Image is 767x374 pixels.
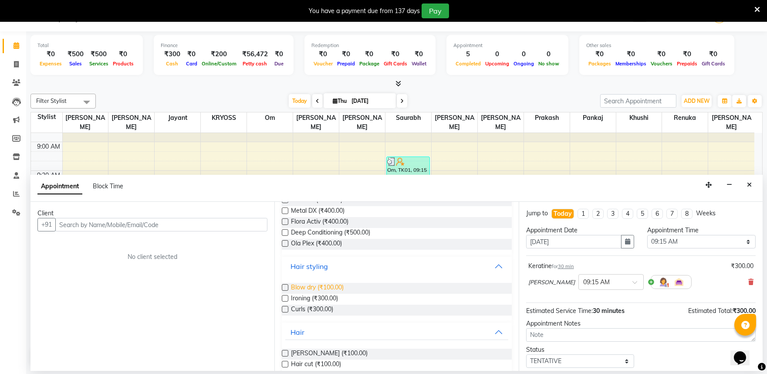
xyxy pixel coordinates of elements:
[684,98,710,104] span: ADD NEW
[241,61,270,67] span: Petty cash
[526,226,635,235] div: Appointment Date
[37,179,82,194] span: Appointment
[309,7,420,16] div: You have a payment due from 137 days
[335,61,357,67] span: Prepaid
[699,61,727,67] span: Gift Cards
[682,95,712,107] button: ADD NEW
[335,49,357,59] div: ₹0
[291,360,341,371] span: Hair cut (₹100.00)
[526,319,756,328] div: Appointment Notes
[311,49,335,59] div: ₹0
[674,277,684,287] img: Interior.png
[662,112,708,123] span: Renuka
[293,112,339,133] span: [PERSON_NAME]
[357,49,382,59] div: ₹0
[291,217,348,228] span: Flora Activ (₹400.00)
[58,252,247,262] div: No client selected
[385,112,431,123] span: Saurabh
[291,206,345,217] span: Metal DX (₹400.00)
[526,345,635,354] div: Status
[536,61,561,67] span: No show
[453,42,561,49] div: Appointment
[289,94,311,108] span: Today
[311,61,335,67] span: Voucher
[37,42,136,49] div: Total
[478,112,524,133] span: [PERSON_NAME]
[331,98,349,104] span: Thu
[524,112,570,123] span: Prakash
[184,61,199,67] span: Card
[357,61,382,67] span: Package
[161,49,184,59] div: ₹300
[570,112,616,123] span: Pankaj
[453,49,483,59] div: 5
[93,182,123,190] span: Block Time
[36,97,67,104] span: Filter Stylist
[64,49,87,59] div: ₹500
[291,261,328,272] div: Hair styling
[688,307,733,315] span: Estimated Total:
[291,349,368,360] span: [PERSON_NAME] (₹100.00)
[652,209,663,219] li: 6
[511,61,536,67] span: Ongoing
[558,263,574,269] span: 30 min
[733,307,756,315] span: ₹300.00
[409,49,429,59] div: ₹0
[111,49,136,59] div: ₹0
[675,49,699,59] div: ₹0
[382,49,409,59] div: ₹0
[586,61,613,67] span: Packages
[649,49,675,59] div: ₹0
[578,209,589,219] li: 1
[699,49,727,59] div: ₹0
[528,262,574,271] div: Keratine
[36,142,62,151] div: 9:00 AM
[161,42,287,49] div: Finance
[349,95,392,108] input: 2025-09-04
[708,112,754,133] span: [PERSON_NAME]
[311,42,429,49] div: Redemption
[55,218,267,231] input: Search by Name/Mobile/Email/Code
[108,112,154,133] span: [PERSON_NAME]
[285,324,508,340] button: Hair
[409,61,429,67] span: Wallet
[453,61,483,67] span: Completed
[649,61,675,67] span: Vouchers
[31,112,62,122] div: Stylist
[647,226,756,235] div: Appointment Time
[87,49,111,59] div: ₹500
[528,278,575,287] span: [PERSON_NAME]
[339,112,385,133] span: [PERSON_NAME]
[607,209,618,219] li: 3
[554,209,572,218] div: Today
[291,327,304,337] div: Hair
[681,209,693,219] li: 8
[526,235,622,248] input: yyyy-mm-dd
[593,307,625,315] span: 30 minutes
[600,94,676,108] input: Search Appointment
[164,61,181,67] span: Cash
[666,209,678,219] li: 7
[613,61,649,67] span: Memberships
[743,178,756,192] button: Close
[483,49,511,59] div: 0
[184,49,199,59] div: ₹0
[201,112,247,123] span: KRYOSS
[387,157,429,185] div: Om, TK01, 09:15 AM-09:45 AM, Hair cut
[291,239,342,250] span: Ola Plex (₹400.00)
[637,209,648,219] li: 5
[291,305,333,316] span: Curls (₹300.00)
[291,294,338,305] span: Ironing (₹300.00)
[511,49,536,59] div: 0
[111,61,136,67] span: Products
[199,61,239,67] span: Online/Custom
[291,228,370,239] span: Deep Conditioning (₹500.00)
[613,49,649,59] div: ₹0
[696,209,716,218] div: Weeks
[37,49,64,59] div: ₹0
[675,61,699,67] span: Prepaids
[730,339,758,365] iframe: chat widget
[37,61,64,67] span: Expenses
[199,49,239,59] div: ₹200
[291,283,344,294] span: Blow dry (₹100.00)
